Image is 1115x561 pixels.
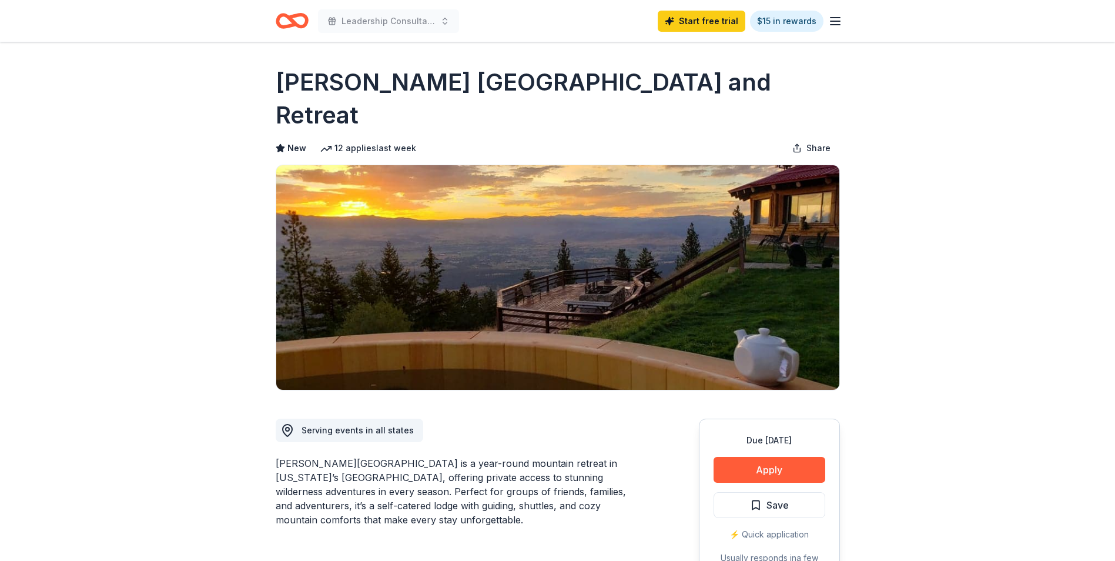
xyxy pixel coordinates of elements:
[714,457,825,483] button: Apply
[276,165,839,390] img: Image for Downing Mountain Lodge and Retreat
[714,527,825,542] div: ⚡️ Quick application
[766,497,789,513] span: Save
[714,433,825,448] div: Due [DATE]
[341,14,436,28] span: Leadership Consultation Group
[783,136,840,160] button: Share
[302,425,414,435] span: Serving events in all states
[714,492,825,518] button: Save
[276,66,840,132] h1: [PERSON_NAME] [GEOGRAPHIC_DATA] and Retreat
[320,141,416,155] div: 12 applies last week
[750,11,823,32] a: $15 in rewards
[658,11,745,32] a: Start free trial
[276,456,642,527] div: [PERSON_NAME][GEOGRAPHIC_DATA] is a year-round mountain retreat in [US_STATE]’s [GEOGRAPHIC_DATA]...
[806,141,831,155] span: Share
[318,9,459,33] button: Leadership Consultation Group
[276,7,309,35] a: Home
[287,141,306,155] span: New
